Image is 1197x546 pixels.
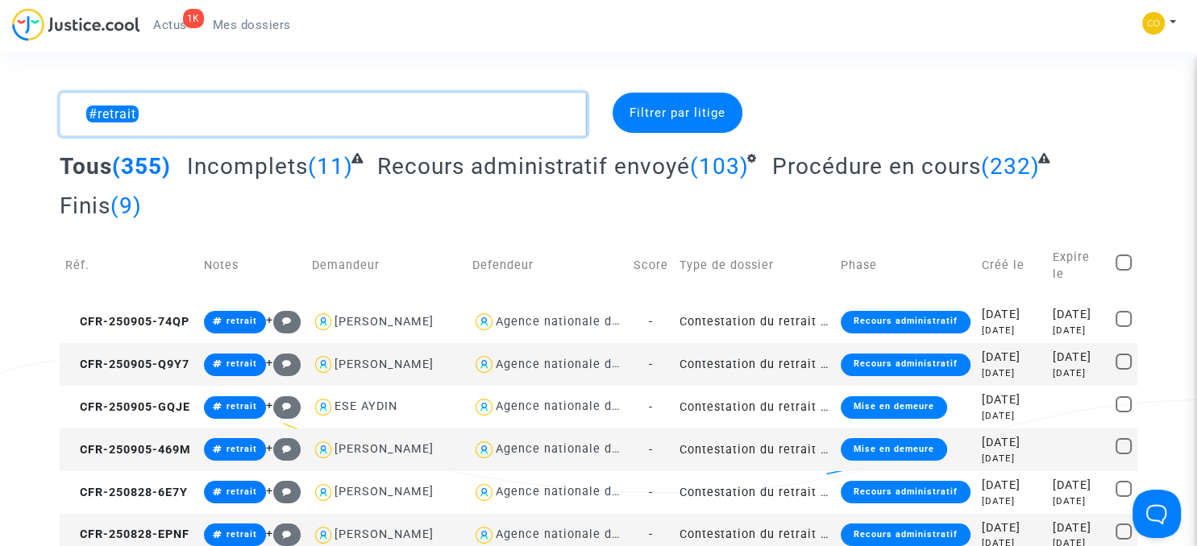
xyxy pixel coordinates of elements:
[187,153,308,180] span: Incomplets
[183,9,204,28] div: 1K
[982,477,1041,494] div: [DATE]
[674,343,835,386] td: Contestation du retrait de [PERSON_NAME] par l'ANAH (mandataire)
[1142,12,1165,35] img: 5a13cfc393247f09c958b2f13390bacc
[1053,306,1104,324] div: [DATE]
[496,485,673,498] div: Agence nationale de l'habitat
[376,153,689,180] span: Recours administratif envoyé
[227,358,257,369] span: retrait
[60,231,198,300] td: Réf.
[140,13,200,37] a: 1KActus
[630,105,725,120] span: Filtrer par litige
[496,442,673,456] div: Agence nationale de l'habitat
[674,386,835,428] td: Contestation du retrait de [PERSON_NAME] par l'ANAH (mandataire)
[628,231,674,300] td: Score
[649,443,653,457] span: -
[1053,366,1104,380] div: [DATE]
[153,18,187,32] span: Actus
[335,399,397,413] div: ESE AYDIN
[674,428,835,471] td: Contestation du retrait de [PERSON_NAME] par l'ANAH (mandataire)
[266,484,301,498] span: +
[1047,231,1110,300] td: Expire le
[335,485,434,498] div: [PERSON_NAME]
[1133,490,1181,538] iframe: Help Scout Beacon - Open
[841,438,947,461] div: Mise en demeure
[982,306,1041,324] div: [DATE]
[982,434,1041,452] div: [DATE]
[306,231,467,300] td: Demandeur
[335,358,434,371] div: [PERSON_NAME]
[772,153,981,180] span: Procédure en cours
[65,486,188,499] span: CFR-250828-6E7Y
[674,471,835,514] td: Contestation du retrait de [PERSON_NAME] par l'ANAH (mandataire)
[472,395,496,419] img: icon-user.svg
[982,452,1041,465] div: [DATE]
[1053,519,1104,537] div: [DATE]
[689,153,748,180] span: (103)
[112,153,171,180] span: (355)
[467,231,628,300] td: Defendeur
[841,481,970,503] div: Recours administratif
[649,527,653,541] span: -
[982,519,1041,537] div: [DATE]
[982,391,1041,409] div: [DATE]
[472,481,496,504] img: icon-user.svg
[308,153,353,180] span: (11)
[841,396,947,419] div: Mise en demeure
[1053,494,1104,508] div: [DATE]
[65,315,189,329] span: CFR-250905-74QP
[841,311,970,333] div: Recours administratif
[649,486,653,499] span: -
[1053,477,1104,494] div: [DATE]
[976,231,1046,300] td: Créé le
[266,399,301,412] span: +
[266,356,301,370] span: +
[335,442,434,456] div: [PERSON_NAME]
[674,300,835,343] td: Contestation du retrait de [PERSON_NAME] par l'ANAH (mandataire)
[496,399,673,413] div: Agence nationale de l'habitat
[472,310,496,333] img: icon-user.svg
[266,441,301,455] span: +
[1053,349,1104,366] div: [DATE]
[312,310,335,333] img: icon-user.svg
[227,316,257,326] span: retrait
[200,13,304,37] a: Mes dossiers
[227,401,257,412] span: retrait
[312,438,335,461] img: icon-user.svg
[65,527,189,541] span: CFR-250828-EPNF
[835,231,976,300] td: Phase
[198,231,305,300] td: Notes
[312,395,335,419] img: icon-user.svg
[266,313,301,327] span: +
[982,409,1041,423] div: [DATE]
[213,18,291,32] span: Mes dossiers
[649,400,653,414] span: -
[496,358,673,371] div: Agence nationale de l'habitat
[227,529,257,540] span: retrait
[472,438,496,461] img: icon-user.svg
[335,527,434,541] div: [PERSON_NAME]
[335,315,434,329] div: [PERSON_NAME]
[841,523,970,546] div: Recours administratif
[227,486,257,497] span: retrait
[982,494,1041,508] div: [DATE]
[496,527,673,541] div: Agence nationale de l'habitat
[982,366,1041,380] div: [DATE]
[981,153,1040,180] span: (232)
[472,353,496,376] img: icon-user.svg
[649,358,653,371] span: -
[841,354,970,376] div: Recours administratif
[65,443,191,457] span: CFR-250905-469M
[312,481,335,504] img: icon-user.svg
[1053,324,1104,337] div: [DATE]
[649,315,653,329] span: -
[65,358,189,371] span: CFR-250905-Q9Y7
[312,353,335,376] img: icon-user.svg
[982,324,1041,337] div: [DATE]
[266,527,301,540] span: +
[227,444,257,454] span: retrait
[65,400,190,414] span: CFR-250905-GQJE
[12,8,140,41] img: jc-logo.svg
[110,192,142,219] span: (9)
[982,349,1041,366] div: [DATE]
[60,153,112,180] span: Tous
